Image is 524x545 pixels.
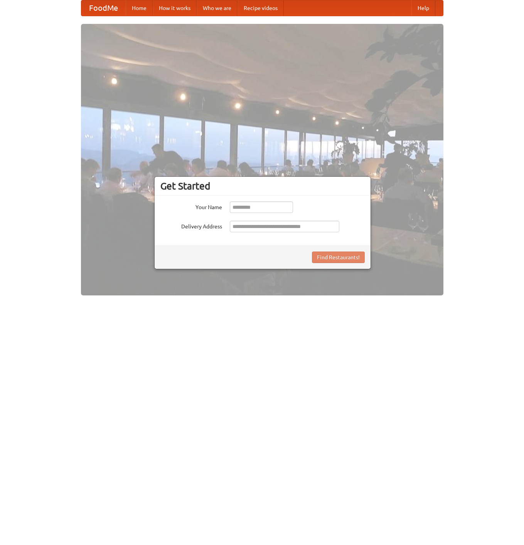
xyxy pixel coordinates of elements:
[160,180,365,192] h3: Get Started
[312,252,365,263] button: Find Restaurants!
[411,0,435,16] a: Help
[238,0,284,16] a: Recipe videos
[160,201,222,211] label: Your Name
[153,0,197,16] a: How it works
[197,0,238,16] a: Who we are
[126,0,153,16] a: Home
[160,221,222,230] label: Delivery Address
[81,0,126,16] a: FoodMe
